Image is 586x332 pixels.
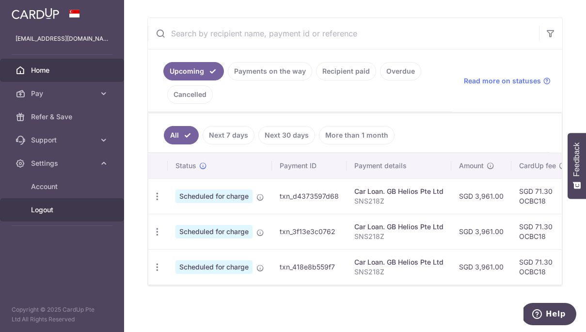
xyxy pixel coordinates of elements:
td: SGD 71.30 OCBC18 [511,178,574,214]
td: SGD 71.30 OCBC18 [511,249,574,285]
span: Scheduled for charge [175,190,253,203]
span: Scheduled for charge [175,225,253,238]
span: Read more on statuses [464,76,541,86]
a: Overdue [380,62,421,80]
p: SNS218Z [354,196,443,206]
span: Scheduled for charge [175,260,253,274]
a: Next 30 days [258,126,315,144]
td: txn_3f13e3c0762 [272,214,347,249]
a: Payments on the way [228,62,312,80]
a: All [164,126,199,144]
a: Cancelled [167,85,213,104]
span: Support [31,135,95,145]
a: More than 1 month [319,126,395,144]
span: Home [31,65,95,75]
span: Refer & Save [31,112,95,122]
td: SGD 3,961.00 [451,178,511,214]
input: Search by recipient name, payment id or reference [148,18,539,49]
td: SGD 71.30 OCBC18 [511,214,574,249]
p: [EMAIL_ADDRESS][DOMAIN_NAME] [16,34,109,44]
th: Payment details [347,153,451,178]
a: Read more on statuses [464,76,551,86]
span: Settings [31,158,95,168]
td: txn_418e8b559f7 [272,249,347,285]
span: Account [31,182,95,191]
td: txn_d4373597d68 [272,178,347,214]
button: Feedback - Show survey [568,133,586,199]
div: Car Loan. GB Helios Pte Ltd [354,257,443,267]
img: CardUp [12,8,59,19]
td: SGD 3,961.00 [451,249,511,285]
p: SNS218Z [354,267,443,277]
p: SNS218Z [354,232,443,241]
span: Logout [31,205,95,215]
span: Feedback [572,142,581,176]
iframe: Opens a widget where you can find more information [523,303,576,327]
a: Recipient paid [316,62,376,80]
div: Car Loan. GB Helios Pte Ltd [354,187,443,196]
span: CardUp fee [519,161,556,171]
div: Car Loan. GB Helios Pte Ltd [354,222,443,232]
span: Pay [31,89,95,98]
a: Upcoming [163,62,224,80]
span: Status [175,161,196,171]
a: Next 7 days [203,126,254,144]
th: Payment ID [272,153,347,178]
td: SGD 3,961.00 [451,214,511,249]
span: Amount [459,161,484,171]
